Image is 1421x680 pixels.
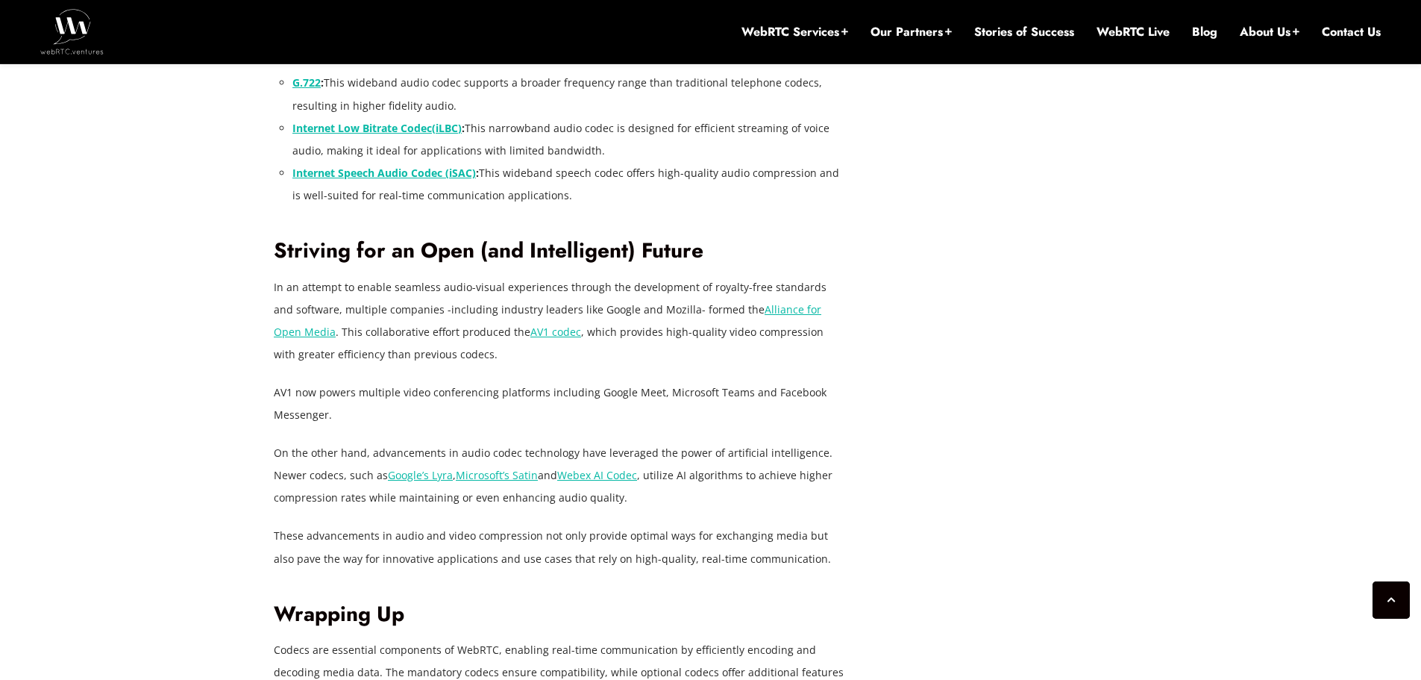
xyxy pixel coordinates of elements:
[274,602,848,628] h2: Wrapping Up
[292,162,848,207] li: This wideband speech codec offers high-quality audio compression and is well-suited for real-time...
[292,121,465,135] strong: :
[292,117,848,162] li: This narrowband audio codec is designed for efficient streaming of voice audio, making it ideal f...
[557,468,637,482] a: Webex AI Codec
[974,24,1074,40] a: Stories of Success
[741,24,848,40] a: WebRTC Services
[436,121,458,135] strong: iLBC
[292,121,462,135] a: Internet Low Bitrate Codec(iLBC)
[274,525,848,570] p: These advancements in audio and video compression not only provide optimal ways for exchanging me...
[1240,24,1299,40] a: About Us
[274,276,848,366] p: In an attempt to enable seamless audio-visual experiences through the development of royalty-free...
[292,75,321,90] a: G.722
[274,381,848,426] p: AV1 now powers multiple video conferencing platforms including Google Meet, Microsoft Teams and F...
[1322,24,1381,40] a: Contact Us
[292,121,432,135] strong: Internet Low Bitrate Codec
[1097,24,1170,40] a: WebRTC Live
[292,166,476,180] a: Internet Speech Audio Codec (iSAC)
[274,302,821,339] a: Alliance for Open Media
[292,75,324,90] strong: :
[530,325,581,339] a: AV1 codec
[274,442,848,509] p: On the other hand, advancements in audio codec technology have leveraged the power of artificial ...
[292,166,479,180] strong: :
[1192,24,1217,40] a: Blog
[292,72,848,116] li: This wideband audio codec supports a broader frequency range than traditional telephone codecs, r...
[40,9,104,54] img: WebRTC.ventures
[871,24,952,40] a: Our Partners
[274,238,848,264] h2: Striving for an Open (and Intelligent) Future
[388,468,453,482] a: Google’s Lyra
[456,468,538,482] a: Microsoft’s Satin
